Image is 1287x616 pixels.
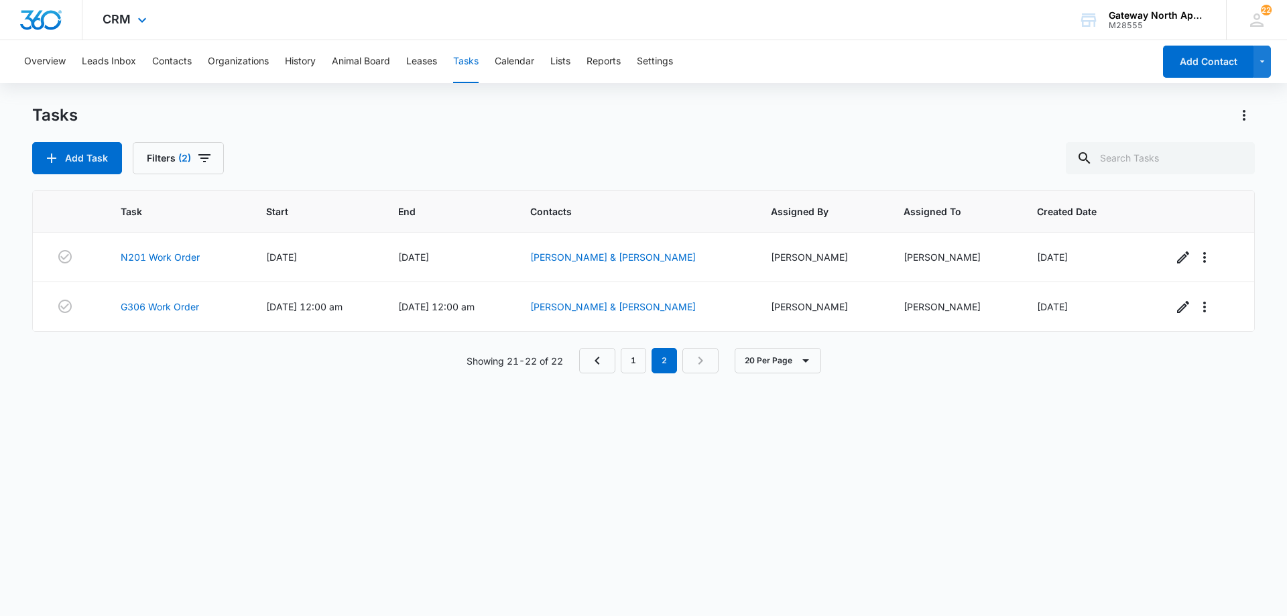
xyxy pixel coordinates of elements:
[152,40,192,83] button: Contacts
[1261,5,1272,15] div: notifications count
[587,40,621,83] button: Reports
[266,251,297,263] span: [DATE]
[266,301,343,312] span: [DATE] 12:00 am
[550,40,570,83] button: Lists
[121,204,214,219] span: Task
[579,348,719,373] nav: Pagination
[103,12,131,26] span: CRM
[121,250,200,264] a: N201 Work Order
[1037,251,1068,263] span: [DATE]
[621,348,646,373] a: Page 1
[1233,105,1255,126] button: Actions
[467,354,563,368] p: Showing 21-22 of 22
[530,301,696,312] a: [PERSON_NAME] & [PERSON_NAME]
[178,153,191,163] span: (2)
[771,250,871,264] div: [PERSON_NAME]
[82,40,136,83] button: Leads Inbox
[398,251,429,263] span: [DATE]
[771,300,871,314] div: [PERSON_NAME]
[121,300,199,314] a: G306 Work Order
[406,40,437,83] button: Leases
[771,204,852,219] span: Assigned By
[579,348,615,373] a: Previous Page
[904,300,1004,314] div: [PERSON_NAME]
[266,204,347,219] span: Start
[332,40,390,83] button: Animal Board
[530,251,696,263] a: [PERSON_NAME] & [PERSON_NAME]
[530,204,719,219] span: Contacts
[652,348,677,373] em: 2
[208,40,269,83] button: Organizations
[24,40,66,83] button: Overview
[1261,5,1272,15] span: 22
[904,204,985,219] span: Assigned To
[1037,204,1121,219] span: Created Date
[1109,10,1207,21] div: account name
[453,40,479,83] button: Tasks
[32,105,78,125] h1: Tasks
[398,204,479,219] span: End
[904,250,1004,264] div: [PERSON_NAME]
[637,40,673,83] button: Settings
[1163,46,1253,78] button: Add Contact
[398,301,475,312] span: [DATE] 12:00 am
[735,348,821,373] button: 20 Per Page
[1066,142,1255,174] input: Search Tasks
[495,40,534,83] button: Calendar
[1109,21,1207,30] div: account id
[285,40,316,83] button: History
[1037,301,1068,312] span: [DATE]
[32,142,122,174] button: Add Task
[133,142,224,174] button: Filters(2)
